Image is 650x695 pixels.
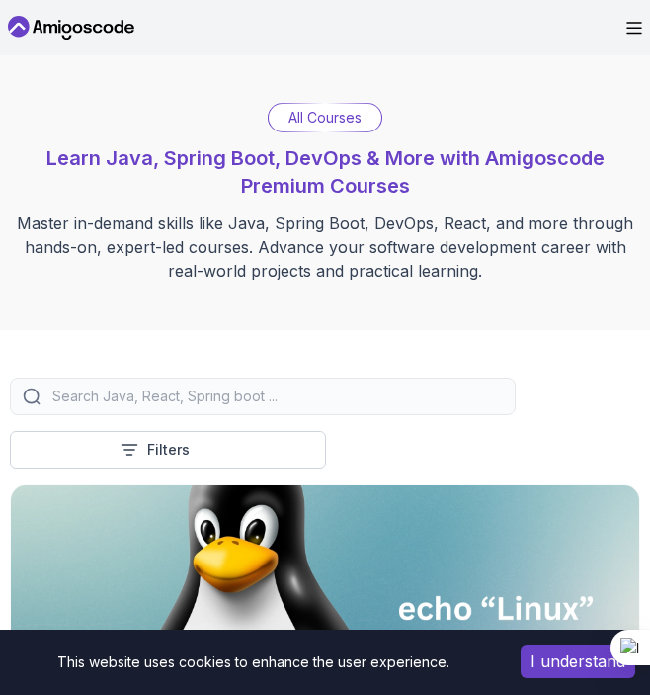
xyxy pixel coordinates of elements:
button: Open Menu [626,22,642,35]
input: Search Java, React, Spring boot ... [48,387,503,406]
span: Learn Java, Spring Boot, DevOps & More with Amigoscode Premium Courses [46,146,605,198]
p: Filters [147,440,190,460]
p: All Courses [288,108,362,128]
button: Filters [10,431,326,469]
div: This website uses cookies to enhance the user experience. [15,645,491,680]
p: Master in-demand skills like Java, Spring Boot, DevOps, React, and more through hands-on, expert-... [10,212,640,283]
button: Accept cookies [521,645,635,678]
